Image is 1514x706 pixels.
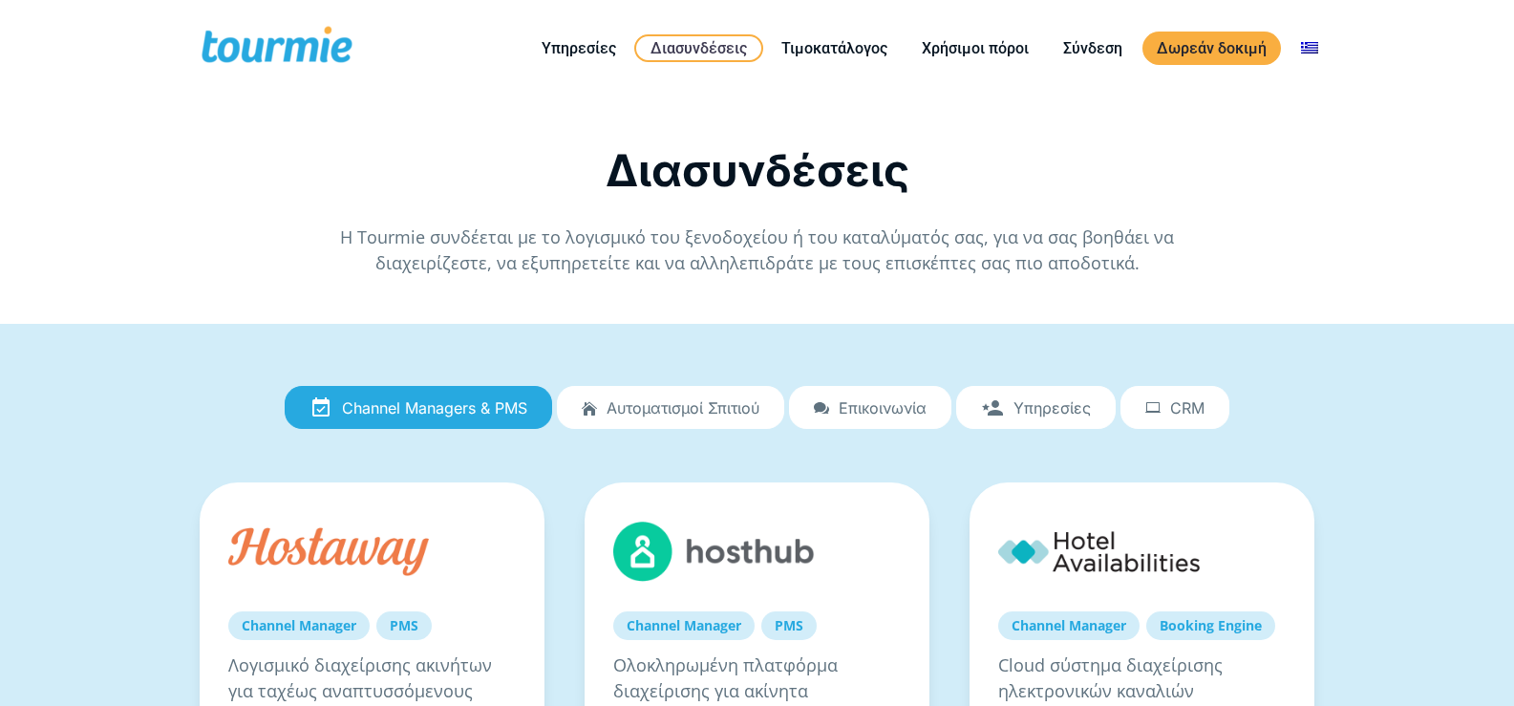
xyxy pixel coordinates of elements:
span: Channel Managers & PMS [342,399,527,417]
a: CRM [1120,386,1229,430]
a: PMS [761,611,817,640]
span: Η Tourmie συνδέεται με το λογισμικό του ξενοδοχείου ή του καταλύματός σας, για να σας βοηθάει να ... [340,225,1174,274]
span: Επικοινωνία [839,399,927,417]
a: Σύνδεση [1049,36,1137,60]
a: Channel Manager [613,611,755,640]
span: CRM [1170,399,1205,417]
a: Χρήσιμοι πόροι [907,36,1043,60]
a: Channel Managers & PMS [285,386,552,430]
span: Αυτοματισμοί Σπιτιού [607,399,759,417]
a: Επικοινωνία [789,386,951,430]
a: Channel Manager [228,611,370,640]
a: Channel Manager [998,611,1140,640]
a: Υπηρεσίες [956,386,1116,430]
a: Υπηρεσίες [527,36,630,60]
a: Διασυνδέσεις [634,34,763,62]
span: Διασυνδέσεις [606,143,909,197]
a: Αυτοματισμοί Σπιτιού [557,386,784,430]
a: Booking Engine [1146,611,1275,640]
a: PMS [376,611,432,640]
span: Υπηρεσίες [1013,399,1091,417]
a: Δωρεάν δοκιμή [1142,32,1281,65]
a: Τιμοκατάλογος [767,36,902,60]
